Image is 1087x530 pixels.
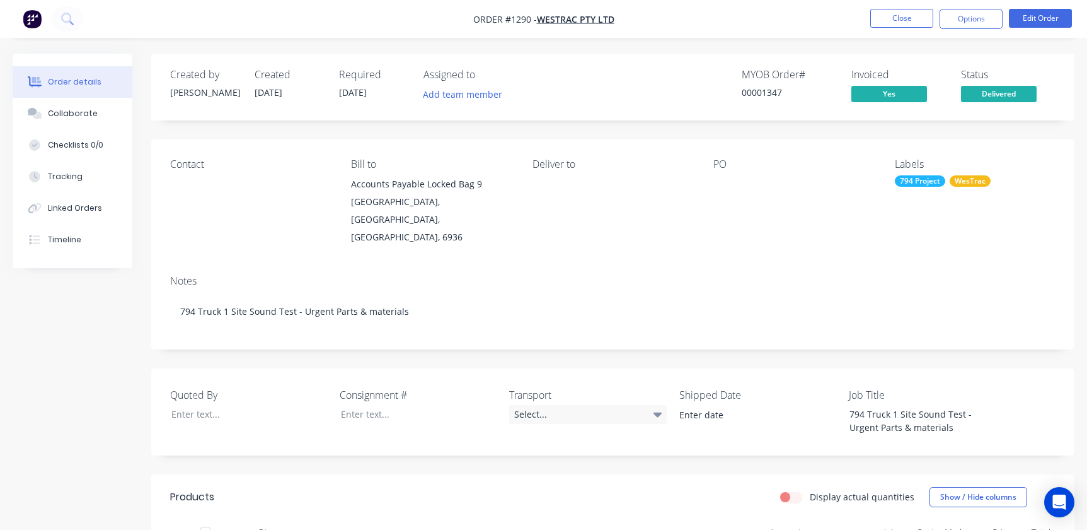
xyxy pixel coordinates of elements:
[742,69,836,81] div: MYOB Order #
[423,69,549,81] div: Assigned to
[473,13,537,25] span: Order #1290 -
[870,9,933,28] button: Close
[679,387,837,403] label: Shipped Date
[961,86,1037,105] button: Delivered
[48,108,98,119] div: Collaborate
[170,387,328,403] label: Quoted By
[339,86,367,98] span: [DATE]
[851,86,927,102] span: Yes
[13,66,132,98] button: Order details
[940,9,1003,29] button: Options
[13,192,132,224] button: Linked Orders
[170,69,239,81] div: Created by
[1044,487,1074,517] div: Open Intercom Messenger
[48,203,102,214] div: Linked Orders
[13,224,132,256] button: Timeline
[509,387,667,403] label: Transport
[340,387,497,403] label: Consignment #
[170,275,1055,287] div: Notes
[255,86,282,98] span: [DATE]
[13,161,132,192] button: Tracking
[351,158,512,170] div: Bill to
[48,76,101,88] div: Order details
[13,98,132,129] button: Collaborate
[851,69,946,81] div: Invoiced
[810,490,914,503] label: Display actual quantities
[537,13,614,25] a: WesTrac Pty Ltd
[339,69,408,81] div: Required
[961,86,1037,102] span: Delivered
[961,69,1055,81] div: Status
[742,86,836,99] div: 00001347
[423,86,509,103] button: Add team member
[48,139,103,151] div: Checklists 0/0
[895,175,945,187] div: 794 Project
[839,405,997,437] div: 794 Truck 1 Site Sound Test - Urgent Parts & materials
[255,69,324,81] div: Created
[170,86,239,99] div: [PERSON_NAME]
[13,129,132,161] button: Checklists 0/0
[23,9,42,28] img: Factory
[532,158,693,170] div: Deliver to
[170,158,331,170] div: Contact
[417,86,509,103] button: Add team member
[849,387,1006,403] label: Job Title
[48,234,81,245] div: Timeline
[950,175,991,187] div: WesTrac
[509,405,667,424] div: Select...
[351,175,512,246] div: Accounts Payable Locked Bag 9[GEOGRAPHIC_DATA], [GEOGRAPHIC_DATA], [GEOGRAPHIC_DATA], 6936
[170,490,214,505] div: Products
[713,158,874,170] div: PO
[670,406,827,425] input: Enter date
[351,193,512,246] div: [GEOGRAPHIC_DATA], [GEOGRAPHIC_DATA], [GEOGRAPHIC_DATA], 6936
[1009,9,1072,28] button: Edit Order
[170,292,1055,331] div: 794 Truck 1 Site Sound Test - Urgent Parts & materials
[895,158,1055,170] div: Labels
[351,175,512,193] div: Accounts Payable Locked Bag 9
[48,171,83,182] div: Tracking
[929,487,1027,507] button: Show / Hide columns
